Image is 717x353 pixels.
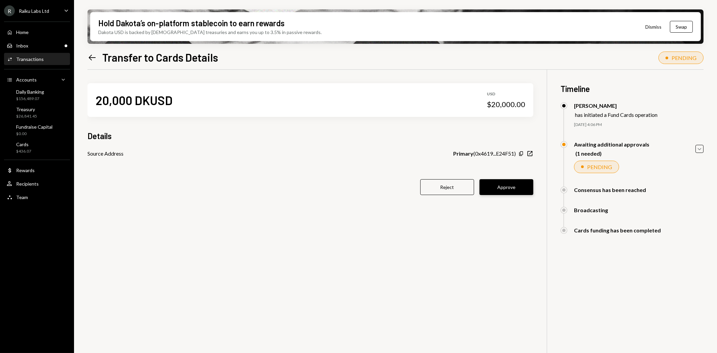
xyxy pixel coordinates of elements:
a: Inbox [4,39,70,52]
div: $0.00 [16,131,52,137]
div: Home [16,29,29,35]
div: Recipients [16,181,39,187]
div: PENDING [672,55,696,61]
a: Rewards [4,164,70,176]
div: Awaiting additional approvals [574,141,649,148]
div: PENDING [587,164,612,170]
a: Transactions [4,53,70,65]
div: ( 0x4619...E24F51 ) [453,150,516,158]
b: Primary [453,150,473,158]
a: Daily Banking$156,489.07 [4,87,70,103]
div: Cards [16,141,31,147]
div: $436.07 [16,149,31,154]
a: Home [4,26,70,38]
a: Cards$436.07 [4,139,70,156]
a: Recipients [4,178,70,190]
div: Source Address [87,150,123,158]
div: 20,000 DKUSD [96,93,173,108]
h3: Timeline [561,83,704,94]
div: Dakota USD is backed by [DEMOGRAPHIC_DATA] treasuries and earns you up to 3.5% in passive rewards. [98,29,322,36]
div: has initiated a Fund Cards operation [575,111,657,118]
div: Treasury [16,106,37,112]
div: (1 needed) [575,150,649,157]
div: Hold Dakota’s on-platform stablecoin to earn rewards [98,18,285,29]
div: $156,489.07 [16,96,44,102]
button: Reject [420,179,474,195]
div: Accounts [16,77,37,83]
div: Fundraise Capital [16,124,52,130]
a: Treasury$26,841.45 [4,104,70,121]
div: [DATE] 4:06 PM [574,122,704,128]
h1: Transfer to Cards Details [102,51,218,64]
div: Daily Banking [16,89,44,95]
div: USD [487,91,525,97]
a: Team [4,191,70,203]
a: Fundraise Capital$0.00 [4,122,70,138]
div: Broadcasting [574,207,608,213]
div: Transactions [16,56,44,62]
div: [PERSON_NAME] [574,102,657,109]
div: Consensus has been reached [574,187,646,193]
div: Raiku Labs Ltd [19,8,49,14]
h3: Details [87,130,112,141]
div: Cards funding has been completed [574,227,661,233]
div: Team [16,194,28,200]
button: Dismiss [637,19,670,35]
div: Inbox [16,43,28,49]
div: Rewards [16,167,35,173]
a: Accounts [4,73,70,86]
div: $26,841.45 [16,114,37,119]
button: Approve [479,179,533,195]
button: Swap [670,21,693,33]
div: $20,000.00 [487,100,525,109]
div: R [4,5,15,16]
